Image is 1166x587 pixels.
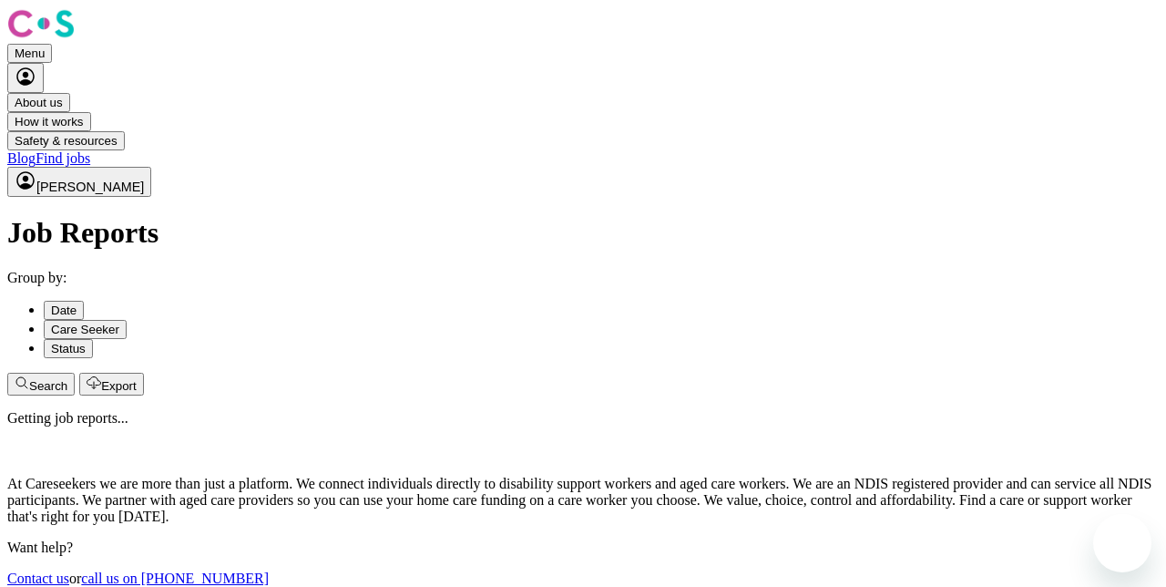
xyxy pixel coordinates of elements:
a: Careseekers home page [7,445,229,460]
img: Careseekers logo [7,7,75,40]
button: About us [7,93,70,112]
p: or [7,571,1159,587]
p: Getting job reports... [7,410,1159,427]
button: sort invoices by care seeker [44,320,127,339]
button: My Account [7,63,44,93]
button: Search [7,373,75,396]
a: Careseekers logo [7,27,75,43]
button: How it works [7,112,91,131]
p: Want help? [7,540,1159,556]
h1: Job Reports [7,216,1159,250]
span: [PERSON_NAME] [36,180,144,194]
button: My Account [7,167,151,197]
p: At Careseekers we are more than just a platform. We connect individuals directly to disability su... [7,476,1159,525]
iframe: Button to launch messaging window [1093,514,1151,572]
span: Group by: [7,270,66,285]
button: Safety & resources [7,131,125,150]
button: Export [79,373,144,396]
button: sort invoices by date [44,301,84,320]
a: Blog [7,150,36,166]
a: Contact us [7,571,69,586]
button: sort invoices by paid status [44,339,93,358]
a: call us on [PHONE_NUMBER] [81,571,269,586]
a: Find jobs [36,150,90,166]
button: Menu [7,44,52,63]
